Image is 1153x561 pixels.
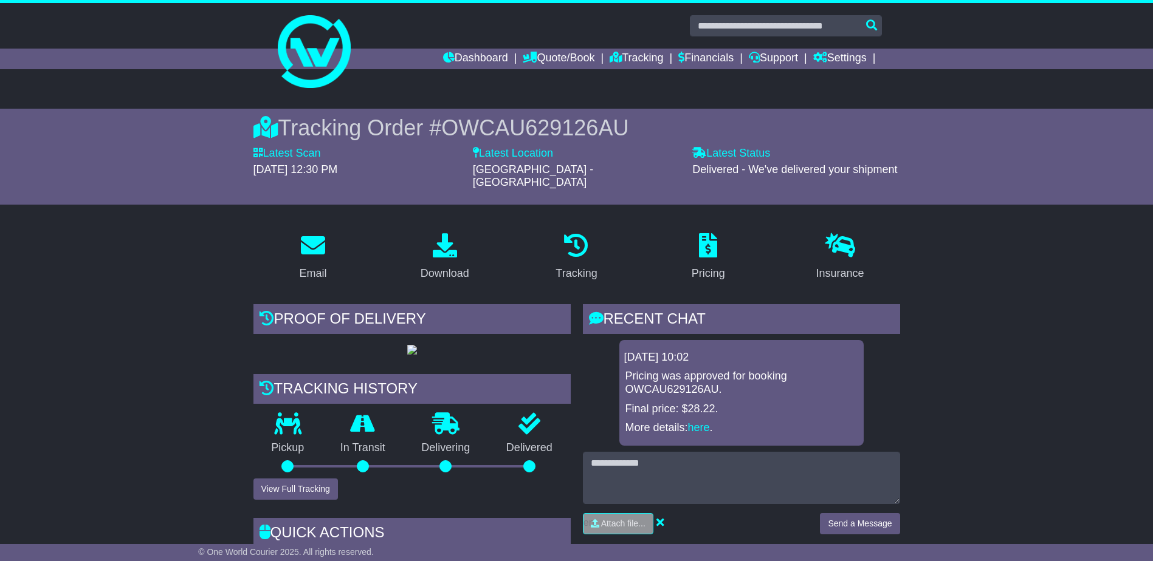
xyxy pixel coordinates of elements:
[441,115,628,140] span: OWCAU629126AU
[583,304,900,337] div: RECENT CHAT
[253,518,571,551] div: Quick Actions
[198,547,374,557] span: © One World Courier 2025. All rights reserved.
[253,374,571,407] div: Tracking history
[692,147,770,160] label: Latest Status
[678,49,734,69] a: Financials
[253,304,571,337] div: Proof of Delivery
[808,229,872,286] a: Insurance
[443,49,508,69] a: Dashboard
[813,49,867,69] a: Settings
[749,49,798,69] a: Support
[488,441,571,455] p: Delivered
[684,229,733,286] a: Pricing
[556,265,597,282] div: Tracking
[625,421,858,435] p: More details: .
[322,441,404,455] p: In Transit
[625,370,858,396] p: Pricing was approved for booking OWCAU629126AU.
[421,265,469,282] div: Download
[548,229,605,286] a: Tracking
[253,441,323,455] p: Pickup
[820,513,900,534] button: Send a Message
[692,265,725,282] div: Pricing
[624,351,859,364] div: [DATE] 10:02
[299,265,326,282] div: Email
[407,345,417,355] img: GetPodImage
[473,147,553,160] label: Latest Location
[413,229,477,286] a: Download
[291,229,334,286] a: Email
[692,163,897,175] span: Delivered - We've delivered your shipment
[688,421,710,433] a: here
[610,49,663,69] a: Tracking
[253,478,338,500] button: View Full Tracking
[253,115,900,141] div: Tracking Order #
[523,49,594,69] a: Quote/Book
[404,441,489,455] p: Delivering
[473,163,593,189] span: [GEOGRAPHIC_DATA] - [GEOGRAPHIC_DATA]
[253,163,338,175] span: [DATE] 12:30 PM
[816,265,864,282] div: Insurance
[625,403,858,416] p: Final price: $28.22.
[253,147,321,160] label: Latest Scan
